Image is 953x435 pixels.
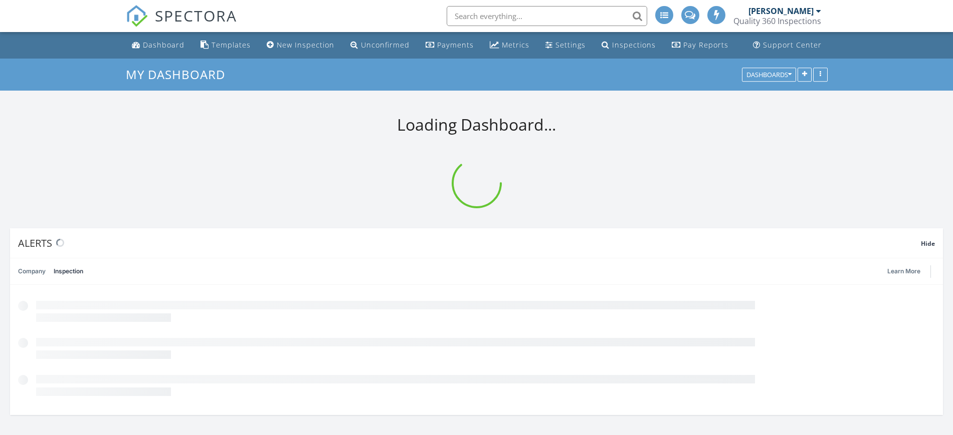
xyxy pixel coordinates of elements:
[346,36,414,55] a: Unconfirmed
[668,36,732,55] a: Pay Reports
[18,236,921,250] div: Alerts
[887,266,926,276] a: Learn More
[746,71,792,78] div: Dashboards
[437,40,474,50] div: Payments
[18,258,46,284] a: Company
[143,40,184,50] div: Dashboard
[612,40,656,50] div: Inspections
[54,258,83,284] a: Inspection
[197,36,255,55] a: Templates
[447,6,647,26] input: Search everything...
[749,36,826,55] a: Support Center
[126,5,148,27] img: The Best Home Inspection Software - Spectora
[486,36,533,55] a: Metrics
[541,36,590,55] a: Settings
[263,36,338,55] a: New Inspection
[555,40,586,50] div: Settings
[126,14,237,35] a: SPECTORA
[763,40,822,50] div: Support Center
[733,16,821,26] div: Quality 360 Inspections
[748,6,814,16] div: [PERSON_NAME]
[921,239,935,248] span: Hide
[277,40,334,50] div: New Inspection
[742,68,796,82] button: Dashboards
[128,36,188,55] a: Dashboard
[502,40,529,50] div: Metrics
[212,40,251,50] div: Templates
[598,36,660,55] a: Inspections
[422,36,478,55] a: Payments
[683,40,728,50] div: Pay Reports
[126,66,234,83] a: My Dashboard
[361,40,410,50] div: Unconfirmed
[155,5,237,26] span: SPECTORA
